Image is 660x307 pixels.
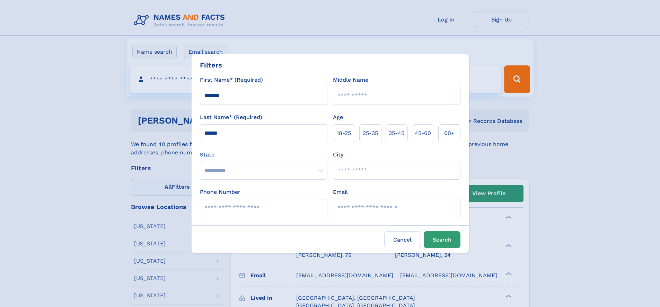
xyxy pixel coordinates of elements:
label: State [200,151,327,159]
label: Cancel [384,231,421,248]
span: 18‑25 [337,129,351,137]
span: 25‑35 [363,129,378,137]
label: Last Name* (Required) [200,113,262,121]
span: 60+ [444,129,455,137]
span: 45‑60 [415,129,431,137]
label: Phone Number [200,188,240,196]
button: Search [424,231,460,248]
div: Filters [200,60,222,70]
label: Age [333,113,343,121]
label: City [333,151,343,159]
label: Email [333,188,348,196]
span: 35‑45 [389,129,404,137]
label: First Name* (Required) [200,76,263,84]
label: Middle Name [333,76,368,84]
